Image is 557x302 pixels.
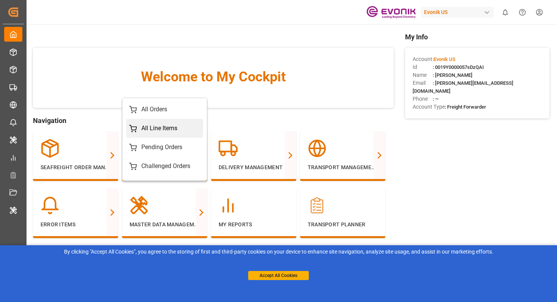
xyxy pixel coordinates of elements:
span: : [PERSON_NAME][EMAIL_ADDRESS][DOMAIN_NAME] [413,80,513,94]
span: Account [413,55,433,63]
span: Phone [413,95,433,103]
span: Email [413,79,433,87]
span: : Freight Forwarder [445,104,486,110]
img: Evonik-brand-mark-Deep-Purple-RGB.jpeg_1700498283.jpeg [366,6,416,19]
span: Navigation [33,115,394,126]
a: Pending Orders [126,138,203,157]
div: Pending Orders [141,143,182,152]
p: Transport Planner [308,221,378,229]
span: : [433,56,455,62]
a: Completed Orders [126,176,203,195]
button: Evonik US [421,5,497,19]
p: Transport Management [308,163,378,171]
p: Error Items [41,221,111,229]
div: All Line Items [141,124,177,133]
span: : 0019Y0000057sDzQAI [433,64,484,70]
span: Account Type [413,103,445,111]
span: Welcome to My Cockpit [48,67,379,87]
span: Id [413,63,433,71]
div: Evonik US [421,7,494,18]
a: Challenged Orders [126,157,203,176]
span: My Info [405,32,549,42]
div: By clicking "Accept All Cookies”, you agree to the storing of first and third-party cookies on yo... [5,248,552,256]
div: All Orders [141,105,167,114]
button: Accept All Cookies [248,271,309,280]
span: : [PERSON_NAME] [433,72,473,78]
div: Challenged Orders [141,162,190,171]
a: All Orders [126,100,203,119]
p: My Reports [219,221,289,229]
p: Master Data Management [130,221,200,229]
a: All Line Items [126,119,203,138]
button: show 0 new notifications [497,4,514,21]
span: Name [413,71,433,79]
span: : — [433,96,439,102]
span: Evonik US [434,56,455,62]
p: Delivery Management [219,163,289,171]
p: Seafreight Order Management [41,163,111,171]
button: Help Center [514,4,531,21]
